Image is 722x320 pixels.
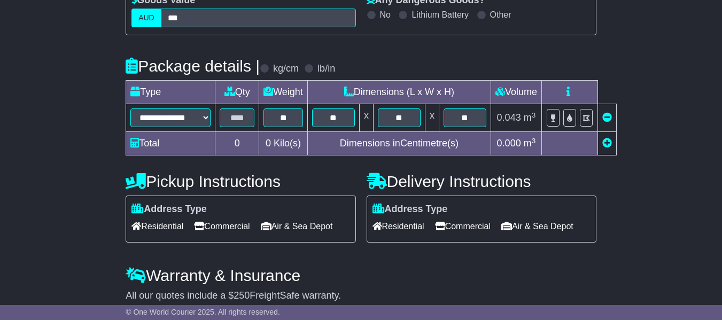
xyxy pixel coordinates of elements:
label: Lithium Battery [412,10,469,20]
span: m [524,138,536,149]
sup: 3 [532,111,536,119]
span: m [524,112,536,123]
td: Weight [259,81,308,104]
h4: Pickup Instructions [126,173,355,190]
label: Address Type [131,204,207,215]
span: © One World Courier 2025. All rights reserved. [126,308,280,316]
span: Residential [372,218,424,235]
td: Type [126,81,215,104]
span: 0.000 [497,138,521,149]
span: Air & Sea Depot [501,218,573,235]
td: x [425,104,439,132]
label: lb/in [317,63,335,75]
span: Air & Sea Depot [261,218,333,235]
td: Dimensions in Centimetre(s) [307,132,491,155]
a: Add new item [602,138,612,149]
label: AUD [131,9,161,27]
td: 0 [215,132,259,155]
label: kg/cm [273,63,299,75]
span: 0 [266,138,271,149]
span: 0.043 [497,112,521,123]
h4: Package details | [126,57,260,75]
td: Dimensions (L x W x H) [307,81,491,104]
div: All our quotes include a $ FreightSafe warranty. [126,290,596,302]
span: Residential [131,218,183,235]
td: Total [126,132,215,155]
a: Remove this item [602,112,612,123]
td: Volume [491,81,541,104]
span: Commercial [194,218,250,235]
td: Kilo(s) [259,132,308,155]
span: 250 [234,290,250,301]
sup: 3 [532,137,536,145]
span: Commercial [435,218,491,235]
label: Other [490,10,511,20]
label: No [380,10,391,20]
label: Address Type [372,204,448,215]
td: x [359,104,373,132]
h4: Delivery Instructions [367,173,596,190]
td: Qty [215,81,259,104]
h4: Warranty & Insurance [126,267,596,284]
